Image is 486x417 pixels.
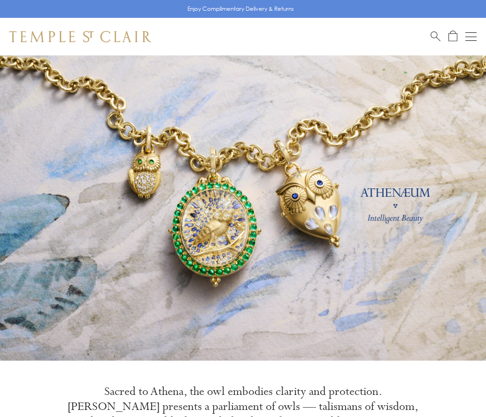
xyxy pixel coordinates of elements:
button: Open navigation [465,31,477,42]
img: Temple St. Clair [9,31,151,42]
a: Open Shopping Bag [448,31,457,42]
a: Search [431,31,440,42]
p: Enjoy Complimentary Delivery & Returns [187,4,294,14]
